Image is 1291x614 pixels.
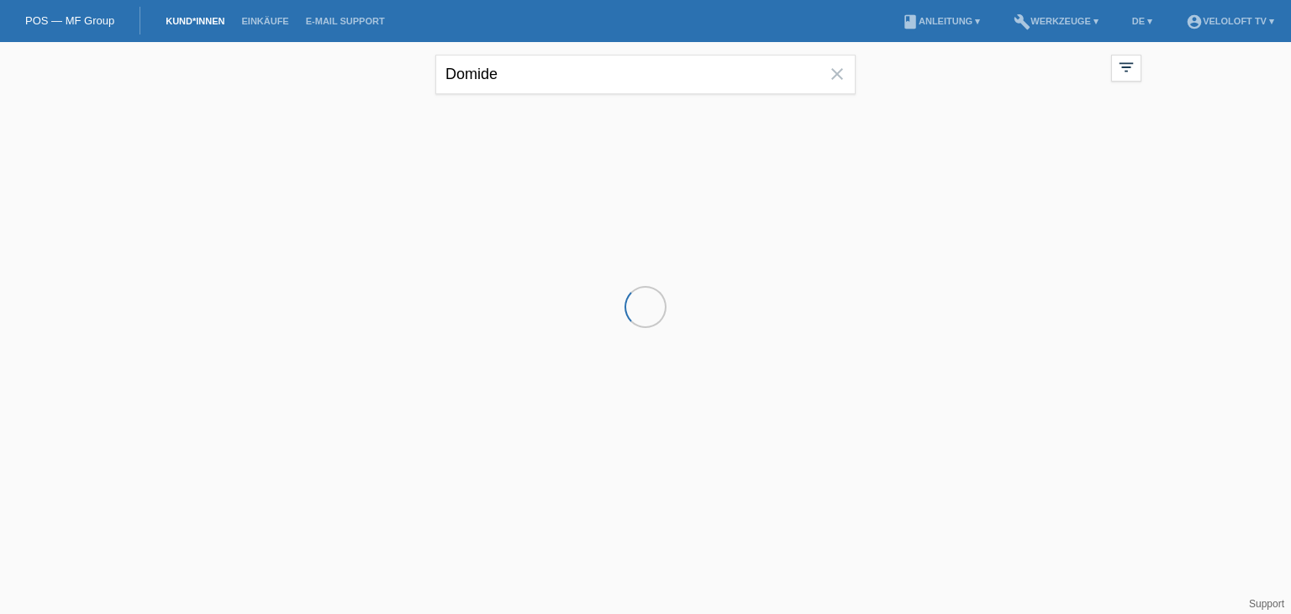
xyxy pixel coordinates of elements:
[25,14,114,27] a: POS — MF Group
[827,64,847,84] i: close
[1005,16,1107,26] a: buildWerkzeuge ▾
[435,55,856,94] input: Suche...
[1249,598,1284,610] a: Support
[1186,13,1203,30] i: account_circle
[893,16,988,26] a: bookAnleitung ▾
[902,13,919,30] i: book
[157,16,233,26] a: Kund*innen
[1124,16,1161,26] a: DE ▾
[233,16,297,26] a: Einkäufe
[298,16,393,26] a: E-Mail Support
[1117,58,1136,77] i: filter_list
[1014,13,1030,30] i: build
[1178,16,1283,26] a: account_circleVeloLoft TV ▾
